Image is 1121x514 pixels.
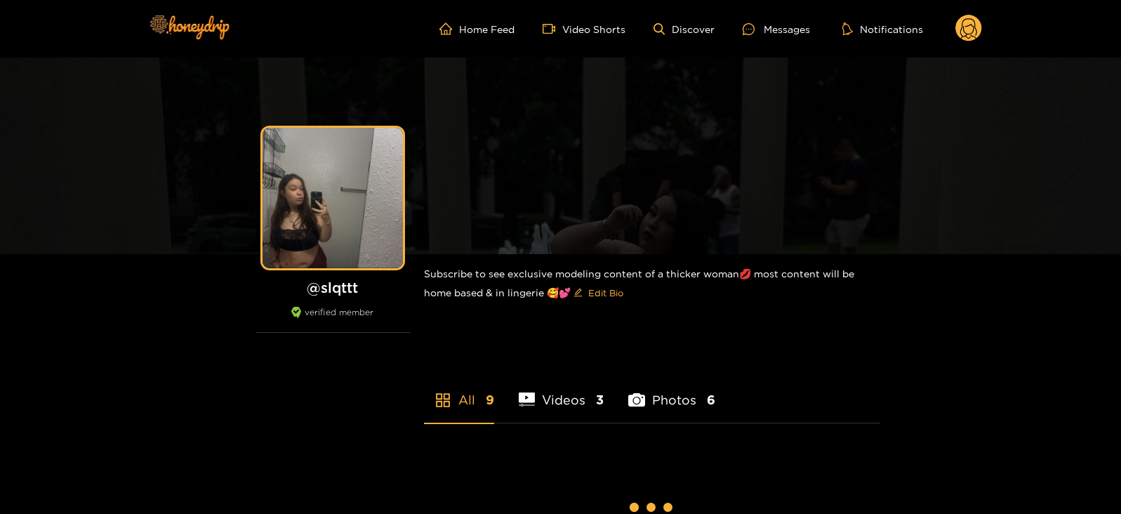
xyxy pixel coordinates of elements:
button: editEdit Bio [571,282,626,304]
li: All [424,360,494,423]
a: Video Shorts [543,22,625,35]
span: appstore [435,392,451,409]
li: Photos [628,360,715,423]
h1: @ slqttt [256,279,410,296]
a: Discover [654,23,715,35]
div: Messages [743,21,810,37]
span: 6 [707,391,715,409]
div: Subscribe to see exclusive modeling content of a thicker woman💋 most content will be home based &... [424,254,880,315]
span: 9 [486,391,494,409]
span: 3 [596,391,604,409]
span: edit [573,288,583,298]
span: video-camera [543,22,562,35]
a: Home Feed [439,22,515,35]
span: home [439,22,459,35]
li: Videos [519,360,604,423]
div: verified member [256,307,410,333]
button: Notifications [838,22,927,36]
span: Edit Bio [588,286,623,300]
